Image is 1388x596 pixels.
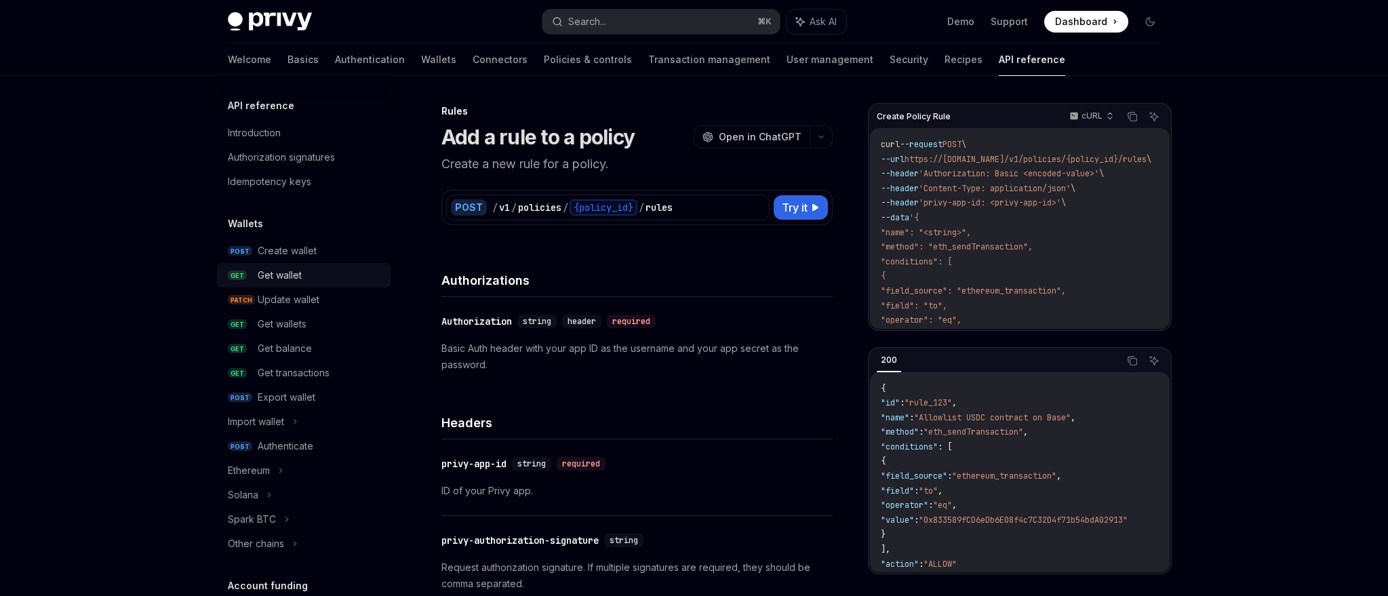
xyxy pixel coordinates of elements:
[441,534,599,547] div: privy-authorization-signature
[228,319,247,330] span: GET
[881,500,928,511] span: "operator"
[881,154,905,165] span: --url
[228,487,258,503] div: Solana
[919,515,1128,525] span: "0x833589fCD6eDb6E08f4c7C32D4f71b54bdA02913"
[228,98,294,114] h5: API reference
[1124,108,1141,125] button: Copy the contents from the code block
[938,441,952,452] span: : [
[719,130,801,144] span: Open in ChatGPT
[952,471,1056,481] span: "ethereum_transaction"
[757,16,772,27] span: ⌘ K
[900,397,905,408] span: :
[492,201,498,214] div: /
[1055,15,1107,28] span: Dashboard
[441,483,833,499] p: ID of your Privy app.
[914,485,919,496] span: :
[523,316,551,327] span: string
[881,139,900,150] span: curl
[919,485,938,496] span: "to"
[881,485,914,496] span: "field"
[228,125,281,141] div: Introduction
[228,149,335,165] div: Authorization signatures
[258,292,319,308] div: Update wallet
[919,183,1071,194] span: 'Content-Type: application/json'
[1082,111,1103,121] p: cURL
[228,246,252,256] span: POST
[881,227,971,238] span: "name": "<string>",
[877,111,951,122] span: Create Policy Rule
[909,412,914,423] span: :
[441,559,833,592] p: Request authorization signature. If multiple signatures are required, they should be comma separa...
[228,344,247,354] span: GET
[881,168,919,179] span: --header
[881,426,919,437] span: "method"
[441,315,512,328] div: Authorization
[1145,108,1163,125] button: Ask AI
[421,43,456,76] a: Wallets
[542,9,780,34] button: Search...⌘K
[943,139,961,150] span: POST
[909,212,919,223] span: '{
[570,199,637,216] div: {policy_id}
[919,426,924,437] span: :
[517,458,546,469] span: string
[787,9,846,34] button: Ask AI
[928,500,933,511] span: :
[782,199,808,216] span: Try it
[511,201,517,214] div: /
[568,14,606,30] div: Search...
[228,368,247,378] span: GET
[287,43,319,76] a: Basics
[441,340,833,373] p: Basic Auth header with your app ID as the username and your app secret as the password.
[568,316,596,327] span: header
[217,263,391,287] a: GETGet wallet
[258,389,315,405] div: Export wallet
[441,155,833,174] p: Create a new rule for a policy.
[914,412,1071,423] span: "Allowlist USDC contract on Base"
[228,12,312,31] img: dark logo
[557,457,606,471] div: required
[217,121,391,145] a: Introduction
[646,201,673,214] div: rules
[961,139,966,150] span: \
[217,312,391,336] a: GETGet wallets
[881,285,1066,296] span: "field_source": "ethereum_transaction",
[518,201,561,214] div: policies
[228,414,284,430] div: Import wallet
[335,43,405,76] a: Authentication
[217,239,391,263] a: POSTCreate wallet
[228,271,247,281] span: GET
[217,361,391,385] a: GETGet transactions
[1061,197,1066,208] span: \
[881,212,909,223] span: --data
[1044,11,1128,33] a: Dashboard
[1147,154,1151,165] span: \
[1099,168,1104,179] span: \
[258,438,313,454] div: Authenticate
[881,383,886,394] span: {
[924,559,957,570] span: "ALLOW"
[900,139,943,150] span: --request
[228,536,284,552] div: Other chains
[938,485,943,496] span: ,
[924,426,1023,437] span: "eth_sendTransaction"
[881,441,938,452] span: "conditions"
[228,578,308,594] h5: Account funding
[774,195,828,220] button: Try it
[947,15,974,28] a: Demo
[1056,471,1061,481] span: ,
[1062,105,1119,128] button: cURL
[544,43,632,76] a: Policies & controls
[914,515,919,525] span: :
[228,295,255,305] span: PATCH
[648,43,770,76] a: Transaction management
[228,441,252,452] span: POST
[881,397,900,408] span: "id"
[881,241,1033,252] span: "method": "eth_sendTransaction",
[999,43,1065,76] a: API reference
[881,183,919,194] span: --header
[881,412,909,423] span: "name"
[610,535,638,546] span: string
[919,168,1099,179] span: 'Authorization: Basic <encoded-value>'
[787,43,873,76] a: User management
